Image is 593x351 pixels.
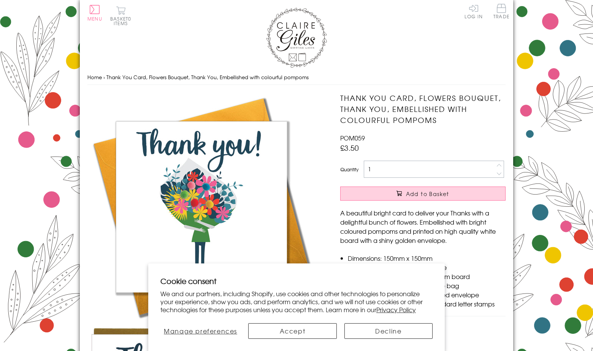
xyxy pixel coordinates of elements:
[114,15,131,27] span: 0 items
[248,323,336,339] button: Accept
[344,323,433,339] button: Decline
[87,93,316,321] img: Thank You Card, Flowers Bouquet, Thank You, Embellished with colourful pompoms
[160,290,433,313] p: We and our partners, including Shopify, use cookies and other technologies to personalize your ex...
[348,254,506,263] li: Dimensions: 150mm x 150mm
[493,4,509,20] a: Trade
[376,305,416,314] a: Privacy Policy
[465,4,483,19] a: Log In
[340,133,365,142] span: POM059
[87,5,102,21] button: Menu
[160,276,433,286] h2: Cookie consent
[340,93,506,125] h1: Thank You Card, Flowers Bouquet, Thank You, Embellished with colourful pompoms
[406,190,449,198] span: Add to Basket
[106,73,309,81] span: Thank You Card, Flowers Bouquet, Thank You, Embellished with colourful pompoms
[340,166,358,173] label: Quantity
[160,323,241,339] button: Manage preferences
[493,4,509,19] span: Trade
[103,73,105,81] span: ›
[87,70,506,85] nav: breadcrumbs
[164,326,237,335] span: Manage preferences
[87,15,102,22] span: Menu
[87,73,102,81] a: Home
[348,263,506,272] li: Blank inside for your own message
[110,6,131,26] button: Basket0 items
[340,208,506,245] p: A beautiful bright card to deliver your Thanks with a delightful bunch of flowers. Embellished wi...
[266,8,327,68] img: Claire Giles Greetings Cards
[340,142,359,153] span: £3.50
[340,187,506,201] button: Add to Basket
